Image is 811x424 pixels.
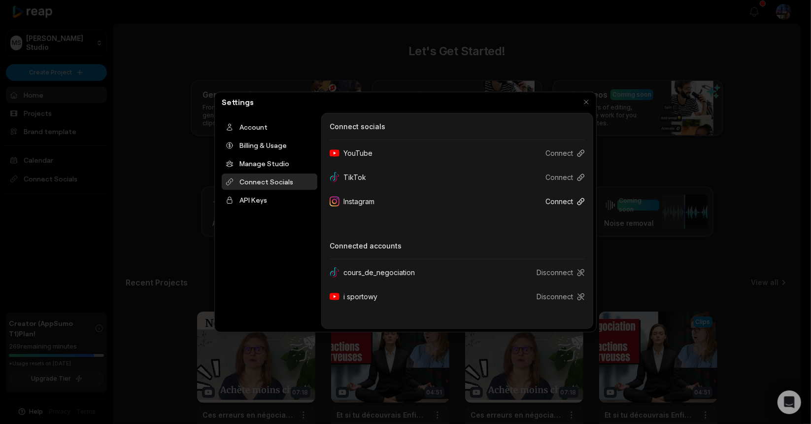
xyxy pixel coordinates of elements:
[529,287,585,306] button: Disconnect
[330,287,385,306] div: i sportowy
[330,168,374,186] div: TikTok
[330,241,585,251] h3: Connected accounts
[529,263,585,282] button: Disconnect
[538,144,585,162] button: Connect
[218,96,258,108] h2: Settings
[222,192,317,208] div: API Keys
[538,168,585,186] button: Connect
[222,137,317,153] div: Billing & Usage
[222,119,317,135] div: Account
[330,263,423,282] div: cours_de_negociation
[330,121,585,132] h3: Connect socials
[538,192,585,211] button: Connect
[330,192,382,211] div: Instagram
[222,174,317,190] div: Connect Socials
[330,144,380,162] div: YouTube
[222,155,317,172] div: Manage Studio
